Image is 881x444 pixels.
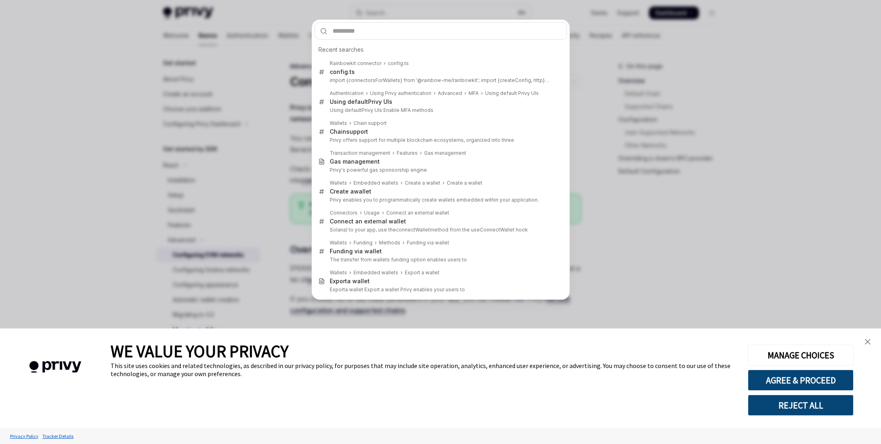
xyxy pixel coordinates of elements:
div: Wallets [330,269,347,276]
button: AGREE & PROCEED [748,370,854,391]
p: Privy enables you to programmatically create wallets embedded within your application. [330,197,550,203]
div: ing via wallet [330,248,382,255]
div: Wallets [330,120,347,126]
div: Wallets [330,240,347,246]
img: close banner [865,339,871,345]
div: Transaction management [330,150,390,156]
p: Privy's powerful gas sponsorship engine [330,167,550,173]
div: Advanced [438,90,462,97]
a: close banner [860,334,876,350]
div: Funding via wallet [407,240,449,246]
div: Authentication [330,90,364,97]
div: Usage [364,210,380,216]
div: Embedded wallets [354,269,398,276]
div: Create a wallet [447,180,482,186]
div: Connect an external wallet [330,218,406,225]
div: Privy UIs [330,98,392,105]
div: Wallets [330,180,347,186]
div: a wallet [330,278,370,285]
div: Connectors [330,210,358,216]
b: config [388,60,403,66]
p: Solana) to your app, use the method from the useConnectWallet hook [330,227,550,233]
p: Privy UIs Enable MFA methods [330,107,550,114]
div: MFA [469,90,479,97]
p: The transfer from wallets funding option enables users to [330,257,550,263]
div: Create a wallet [405,180,440,186]
button: REJECT ALL [748,395,854,416]
b: Fund [330,248,344,255]
b: wallet [354,188,371,195]
div: Connect an external wallet [386,210,449,216]
div: Gas management [424,150,466,156]
div: Embedded wallets [354,180,398,186]
div: This site uses cookies and related technologies, as described in our privacy policy, for purposes... [111,362,736,378]
a: Privacy Policy [8,429,40,443]
span: Recent searches [318,46,364,54]
div: Rainbowkit connector [330,60,381,67]
div: Using default Privy UIs [485,90,539,97]
img: company logo [12,349,98,385]
b: Gas management [330,158,380,165]
p: import {connectorsForWallets} from '@rainbow-me/rainbowkit'; import {createConfig, http} from 'wagm [330,77,550,84]
button: MANAGE CHOICES [748,345,854,366]
b: Export [330,286,345,292]
div: Create a [330,188,371,195]
div: .ts [330,68,355,76]
b: Chain [330,128,346,135]
div: support [330,128,368,135]
b: config [330,68,348,75]
div: Using Privy authentication [370,90,431,97]
div: Methods [379,240,400,246]
div: .ts [388,60,409,67]
b: Using default [330,107,362,113]
b: Using default [330,98,368,105]
p: Privy offers support for multiple blockchain ecosystems, organized into three [330,137,550,143]
span: WE VALUE YOUR PRIVACY [111,341,289,362]
a: Tracker Details [40,429,75,443]
div: Features [397,150,418,156]
div: Export a wallet [405,269,439,276]
div: Chain support [354,120,387,126]
p: a wallet Export a wallet Privy enables your users to [330,286,550,293]
div: Funding [354,240,372,246]
b: Export [330,278,347,284]
b: connectWallet [396,227,430,233]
